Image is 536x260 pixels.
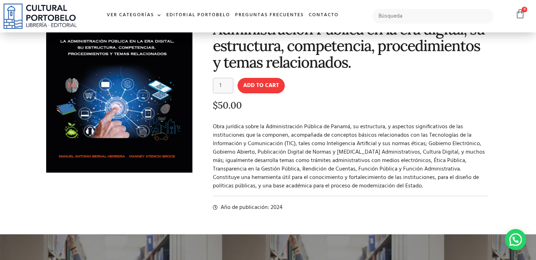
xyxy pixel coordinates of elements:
span: 0 [522,7,527,12]
a: Editorial Portobelo [164,8,233,23]
button: Add to cart [238,78,285,93]
p: Obra jurídica sobre la Administración Pública de Panamá, su estructura, y aspectos significativos... [213,123,488,190]
a: 0 [515,9,525,19]
bdi: 50.00 [213,99,242,111]
div: Contactar por WhatsApp [505,229,526,250]
a: Ver Categorías [104,8,164,23]
span: Año de publicación: 2024 [219,203,283,212]
a: Contacto [306,8,341,23]
input: Product quantity [213,78,233,93]
input: Búsqueda [372,9,493,24]
a: Preguntas frecuentes [233,8,306,23]
span: $ [213,99,218,111]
